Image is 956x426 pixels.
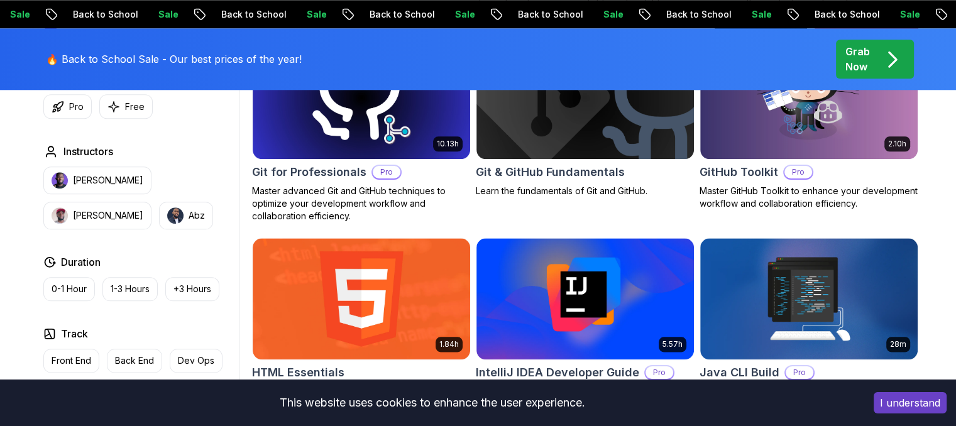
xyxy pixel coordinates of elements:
p: Back to School [508,8,593,21]
p: 2.10h [888,139,906,149]
a: Git for Professionals card10.13hGit for ProfessionalsProMaster advanced Git and GitHub techniques... [252,36,471,222]
h2: Git for Professionals [252,163,366,181]
h2: Java CLI Build [700,364,779,381]
p: Pro [784,166,812,178]
img: HTML Essentials card [253,238,470,360]
p: Grab Now [845,44,870,74]
button: 0-1 Hour [43,277,95,301]
p: Back to School [211,8,297,21]
button: instructor img[PERSON_NAME] [43,202,151,229]
p: Back to School [805,8,890,21]
h2: IntelliJ IDEA Developer Guide [476,364,639,381]
img: instructor img [167,207,184,224]
button: +3 Hours [165,277,219,301]
button: Back End [107,349,162,373]
p: Pro [646,366,673,379]
p: Pro [786,366,813,379]
button: Free [99,94,153,119]
p: 1.84h [439,339,459,349]
p: 🔥 Back to School Sale - Our best prices of the year! [46,52,302,67]
p: Free [125,101,145,113]
button: Pro [43,94,92,119]
p: Sale [742,8,782,21]
p: 28m [890,339,906,349]
button: 1-3 Hours [102,277,158,301]
p: Master advanced Git and GitHub techniques to optimize your development workflow and collaboration... [252,185,471,222]
p: Sale [445,8,485,21]
p: Dev Ops [178,354,214,367]
a: Git & GitHub Fundamentals cardGit & GitHub FundamentalsLearn the fundamentals of Git and GitHub. [476,36,695,197]
p: 0-1 Hour [52,283,87,295]
a: Java CLI Build card28mJava CLI BuildProLearn how to build a CLI application with Java. [700,238,918,398]
p: Back End [115,354,154,367]
p: [PERSON_NAME] [73,174,143,187]
h2: Git & GitHub Fundamentals [476,163,625,181]
p: 1-3 Hours [111,283,150,295]
p: Learn the fundamentals of Git and GitHub. [476,185,695,197]
p: Sale [148,8,189,21]
button: instructor imgAbz [159,202,213,229]
p: Sale [890,8,930,21]
img: GitHub Toolkit card [700,37,918,159]
h2: GitHub Toolkit [700,163,778,181]
button: instructor img[PERSON_NAME] [43,167,151,194]
img: instructor img [52,172,68,188]
div: This website uses cookies to enhance the user experience. [9,389,855,417]
img: Git for Professionals card [253,37,470,159]
p: Abz [189,209,205,222]
p: Master GitHub Toolkit to enhance your development workflow and collaboration efficiency. [700,185,918,210]
p: [PERSON_NAME] [73,209,143,222]
p: Sale [593,8,634,21]
button: Accept cookies [874,392,947,413]
img: IntelliJ IDEA Developer Guide card [476,238,694,360]
a: GitHub Toolkit card2.10hGitHub ToolkitProMaster GitHub Toolkit to enhance your development workfl... [700,36,918,210]
h2: HTML Essentials [252,364,344,381]
button: Front End [43,349,99,373]
a: HTML Essentials card1.84hHTML EssentialsMaster the Fundamentals of HTML for Web Development! [252,238,471,411]
p: Back to School [63,8,148,21]
p: Pro [69,101,84,113]
button: Dev Ops [170,349,223,373]
a: IntelliJ IDEA Developer Guide card5.57hIntelliJ IDEA Developer GuideProMaximize IDE efficiency wi... [476,238,695,411]
h2: Duration [61,254,101,270]
img: Java CLI Build card [700,238,918,360]
p: Pro [373,166,400,178]
p: 10.13h [437,139,459,149]
img: Git & GitHub Fundamentals card [476,37,694,159]
p: Front End [52,354,91,367]
img: instructor img [52,207,68,224]
p: Back to School [656,8,742,21]
h2: Instructors [63,144,113,159]
p: Back to School [360,8,445,21]
p: Sale [297,8,337,21]
h2: Track [61,326,88,341]
p: 5.57h [662,339,683,349]
p: +3 Hours [173,283,211,295]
